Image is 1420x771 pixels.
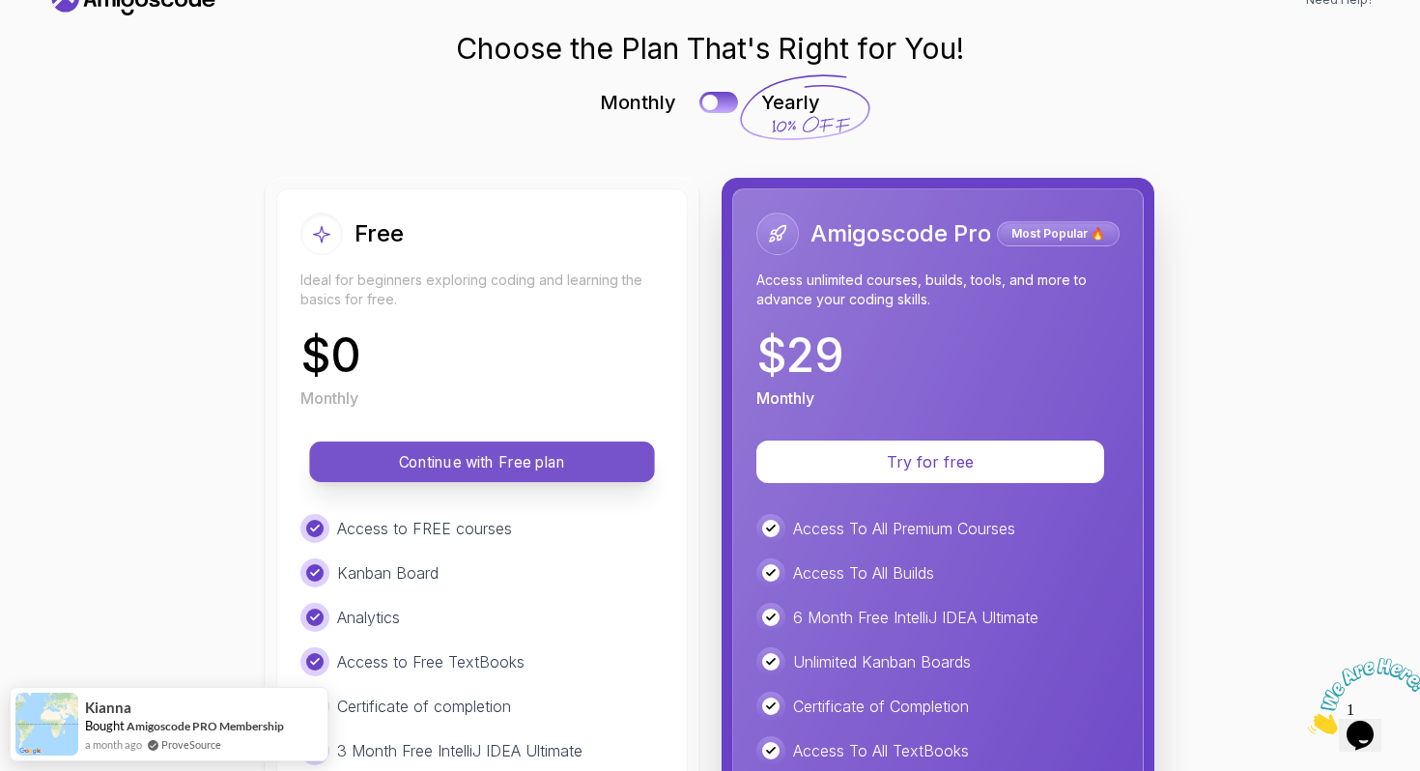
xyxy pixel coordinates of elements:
p: Access To All TextBooks [793,739,969,762]
iframe: chat widget [1300,650,1420,742]
p: Analytics [337,606,400,629]
p: Access to Free TextBooks [337,650,525,673]
h2: Free [355,218,404,249]
button: Continue with Free plan [309,442,654,482]
p: Ideal for beginners exploring coding and learning the basics for free. [300,271,664,309]
p: Unlimited Kanban Boards [793,650,971,673]
p: $ 29 [756,332,844,379]
p: Access unlimited courses, builds, tools, and more to advance your coding skills. [756,271,1120,309]
a: ProveSource [161,736,221,753]
p: Most Popular 🔥 [1000,224,1117,243]
span: Bought [85,718,125,733]
p: Access To All Premium Courses [793,517,1015,540]
a: Amigoscode PRO Membership [127,719,284,733]
p: Try for free [780,450,1081,473]
p: Monthly [300,386,358,410]
span: a month ago [85,736,142,753]
button: Try for free [756,441,1104,483]
img: provesource social proof notification image [15,693,78,756]
p: Certificate of Completion [793,695,969,718]
p: Monthly [756,386,814,410]
span: 1 [8,8,15,24]
img: Chat attention grabber [8,8,128,84]
p: 3 Month Free IntelliJ IDEA Ultimate [337,739,582,762]
p: $ 0 [300,332,361,379]
h2: Amigoscode Pro [810,218,991,249]
p: Continue with Free plan [331,451,633,473]
p: 6 Month Free IntelliJ IDEA Ultimate [793,606,1038,629]
p: Access to FREE courses [337,517,512,540]
p: Access To All Builds [793,561,934,585]
h1: Choose the Plan That's Right for You! [456,31,964,66]
p: Kanban Board [337,561,439,585]
p: Certificate of completion [337,695,511,718]
p: Monthly [600,89,676,116]
span: Kianna [85,700,131,716]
